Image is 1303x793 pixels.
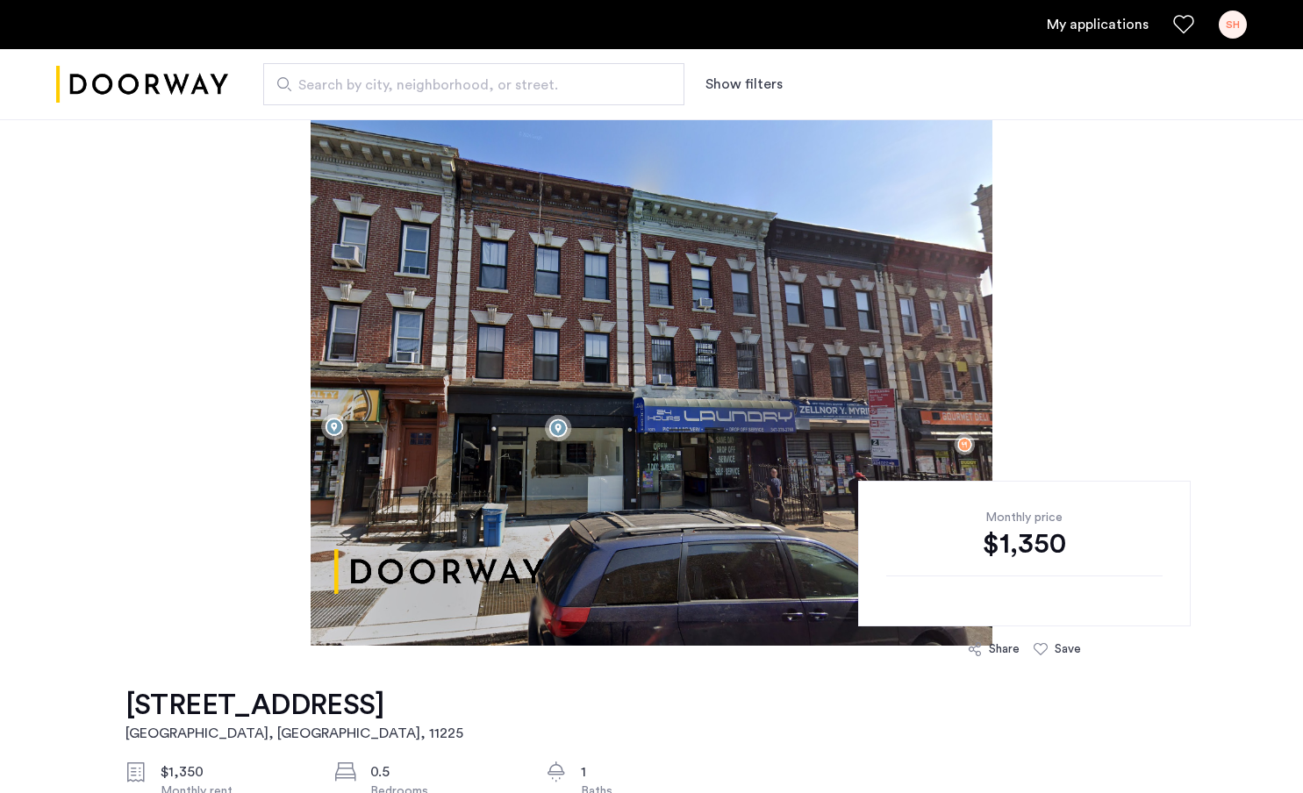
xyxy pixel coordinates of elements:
h1: [STREET_ADDRESS] [125,688,463,723]
h2: [GEOGRAPHIC_DATA], [GEOGRAPHIC_DATA] , 11225 [125,723,463,744]
button: Show or hide filters [705,74,783,95]
span: Search by city, neighborhood, or street. [298,75,635,96]
div: Monthly price [886,509,1163,526]
a: My application [1047,14,1149,35]
div: 1 [581,761,728,782]
a: Cazamio logo [56,52,228,118]
img: logo [56,52,228,118]
div: 0.5 [370,761,518,782]
div: Save [1055,640,1081,658]
div: Share [989,640,1020,658]
div: SH [1219,11,1247,39]
div: $1,350 [161,761,308,782]
a: Favorites [1173,14,1194,35]
img: apartment [311,119,992,646]
a: [STREET_ADDRESS][GEOGRAPHIC_DATA], [GEOGRAPHIC_DATA], 11225 [125,688,463,744]
div: $1,350 [886,526,1163,561]
input: Apartment Search [263,63,684,105]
